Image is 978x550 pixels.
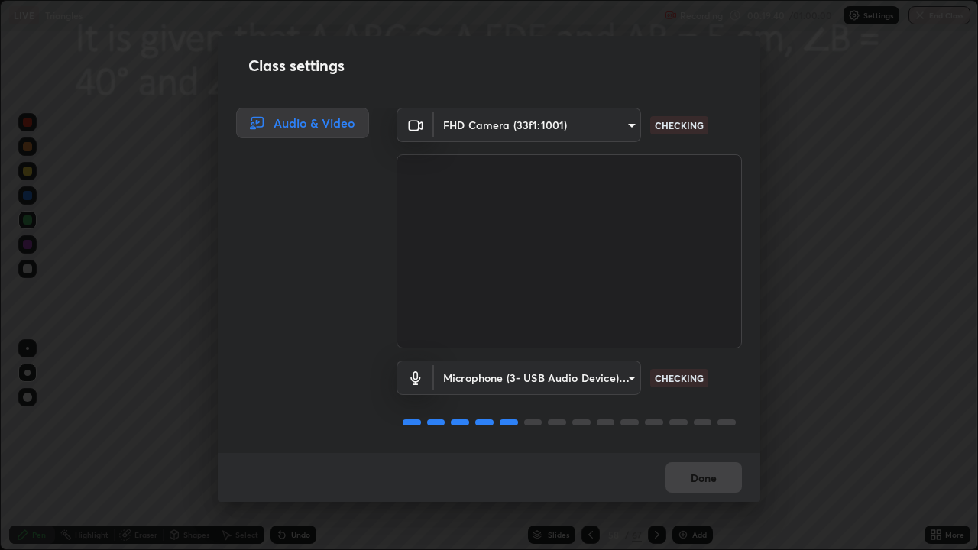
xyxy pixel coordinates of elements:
div: FHD Camera (33f1:1001) [434,361,641,395]
h2: Class settings [248,54,345,77]
div: Audio & Video [236,108,369,138]
p: CHECKING [655,371,704,385]
div: FHD Camera (33f1:1001) [434,108,641,142]
p: CHECKING [655,118,704,132]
